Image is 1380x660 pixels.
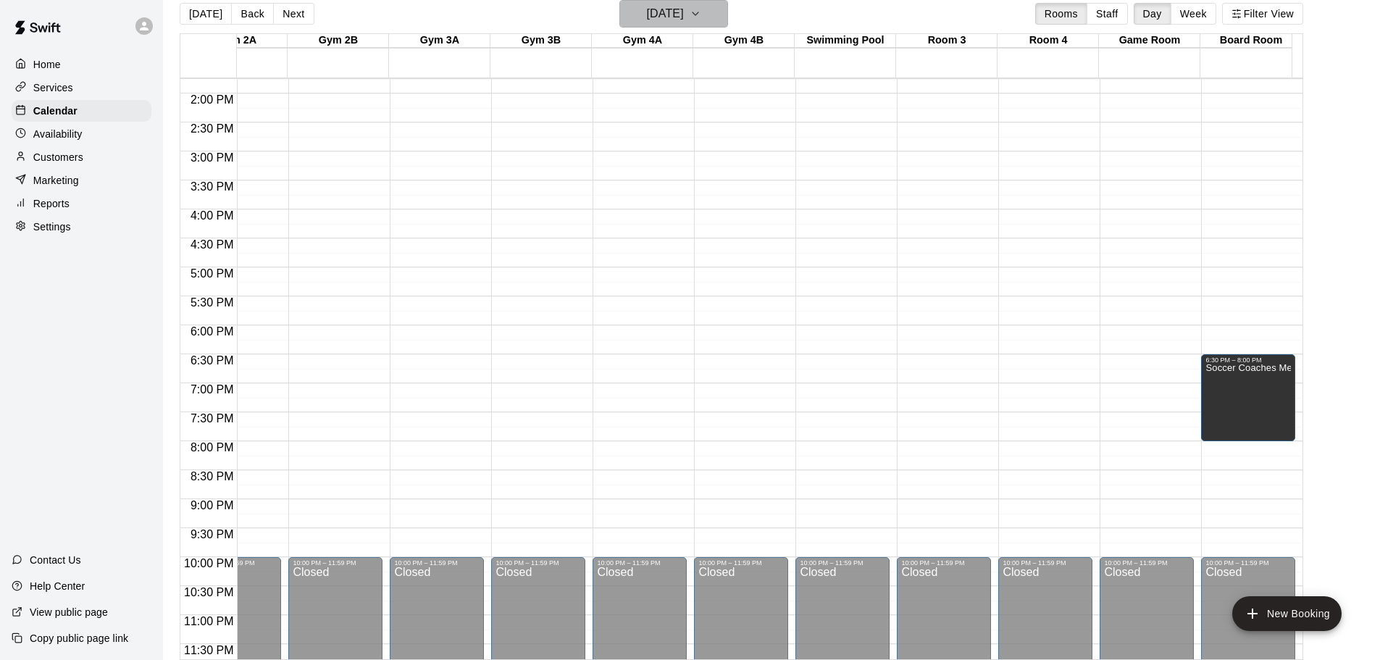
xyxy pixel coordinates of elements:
p: Help Center [30,579,85,593]
div: Gym 3A [389,34,490,48]
a: Marketing [12,170,151,191]
div: 10:00 PM – 11:59 PM [293,559,378,567]
a: Calendar [12,100,151,122]
span: 11:30 PM [180,644,237,656]
span: 9:00 PM [187,499,238,511]
span: 5:30 PM [187,296,238,309]
div: 10:00 PM – 11:59 PM [495,559,581,567]
div: Gym 4A [592,34,693,48]
a: Customers [12,146,151,168]
p: Calendar [33,104,78,118]
p: Availability [33,127,83,141]
p: Contact Us [30,553,81,567]
span: 8:30 PM [187,470,238,483]
h6: [DATE] [647,4,684,24]
p: Marketing [33,173,79,188]
span: 4:30 PM [187,238,238,251]
span: 5:00 PM [187,267,238,280]
p: View public page [30,605,108,619]
a: Reports [12,193,151,214]
div: 10:00 PM – 11:59 PM [901,559,987,567]
span: 6:00 PM [187,325,238,338]
button: Back [231,3,274,25]
div: 6:30 PM – 8:00 PM [1205,356,1291,364]
span: 10:30 PM [180,586,237,598]
div: Gym 2B [288,34,389,48]
span: 2:30 PM [187,122,238,135]
div: Gym 4B [693,34,795,48]
div: 10:00 PM – 11:59 PM [698,559,784,567]
button: Day [1134,3,1171,25]
a: Services [12,77,151,99]
div: Room 3 [896,34,998,48]
p: Copy public page link [30,631,128,646]
div: 10:00 PM – 11:59 PM [1003,559,1088,567]
div: Board Room [1200,34,1302,48]
div: Game Room [1099,34,1200,48]
span: 6:30 PM [187,354,238,367]
div: Room 4 [998,34,1099,48]
span: 4:00 PM [187,209,238,222]
p: Home [33,57,61,72]
a: Settings [12,216,151,238]
button: Staff [1087,3,1128,25]
button: Rooms [1035,3,1087,25]
span: 2:00 PM [187,93,238,106]
p: Reports [33,196,70,211]
div: 10:00 PM – 11:59 PM [597,559,682,567]
p: Services [33,80,73,95]
div: Gym 3B [490,34,592,48]
div: Gym 2A [186,34,288,48]
div: 10:00 PM – 11:59 PM [394,559,480,567]
a: Availability [12,123,151,145]
p: Customers [33,150,83,164]
div: 10:00 PM – 11:59 PM [1104,559,1189,567]
button: [DATE] [180,3,232,25]
div: 10:00 PM – 11:59 PM [800,559,885,567]
span: 8:00 PM [187,441,238,454]
button: add [1232,596,1342,631]
span: 9:30 PM [187,528,238,540]
p: Settings [33,220,71,234]
button: Filter View [1222,3,1303,25]
div: Swimming Pool [795,34,896,48]
span: 7:00 PM [187,383,238,396]
div: 6:30 PM – 8:00 PM: Soccer Coaches Meeting [1201,354,1295,441]
span: 10:00 PM [180,557,237,569]
div: 10:00 PM – 11:59 PM [1205,559,1291,567]
span: 7:30 PM [187,412,238,425]
button: Next [273,3,314,25]
span: 3:00 PM [187,151,238,164]
button: Week [1171,3,1216,25]
span: 3:30 PM [187,180,238,193]
span: 11:00 PM [180,615,237,627]
a: Home [12,54,151,75]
